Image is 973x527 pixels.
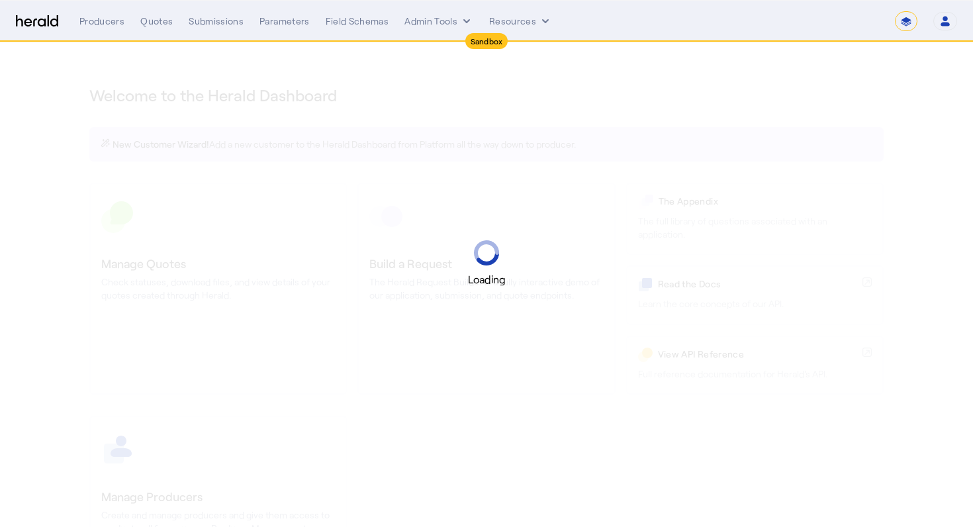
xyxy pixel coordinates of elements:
div: Field Schemas [326,15,389,28]
div: Sandbox [465,33,508,49]
div: Parameters [259,15,310,28]
img: Herald Logo [16,15,58,28]
div: Producers [79,15,124,28]
button: internal dropdown menu [404,15,473,28]
div: Submissions [189,15,244,28]
div: Quotes [140,15,173,28]
button: Resources dropdown menu [489,15,552,28]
